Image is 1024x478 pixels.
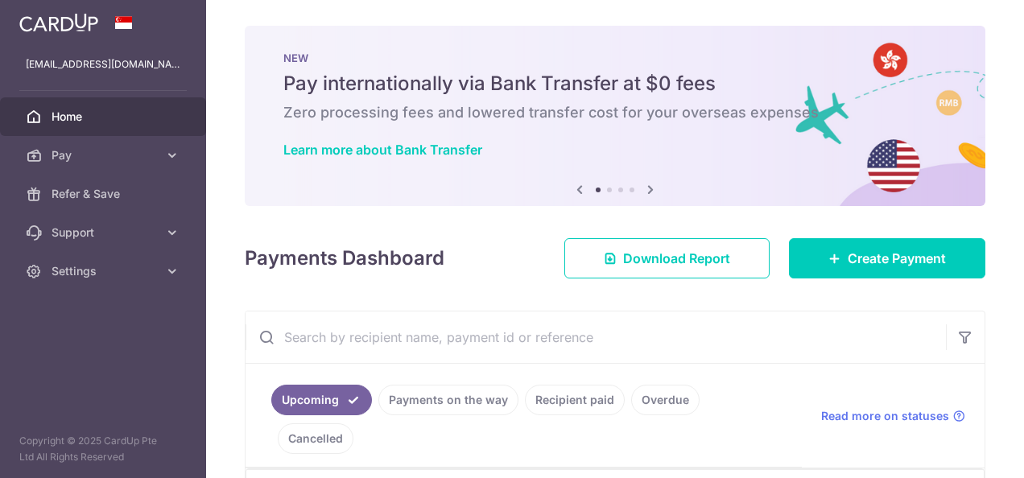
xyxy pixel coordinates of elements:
p: [EMAIL_ADDRESS][DOMAIN_NAME] [26,56,180,72]
h5: Pay internationally via Bank Transfer at $0 fees [283,71,947,97]
span: Pay [52,147,158,163]
a: Learn more about Bank Transfer [283,142,482,158]
a: Overdue [631,385,700,415]
p: NEW [283,52,947,64]
span: Settings [52,263,158,279]
h4: Payments Dashboard [245,244,444,273]
img: CardUp [19,13,98,32]
input: Search by recipient name, payment id or reference [246,311,946,363]
a: Upcoming [271,385,372,415]
span: Download Report [623,249,730,268]
a: Read more on statuses [821,408,965,424]
a: Cancelled [278,423,353,454]
span: Create Payment [848,249,946,268]
span: Home [52,109,158,125]
span: Read more on statuses [821,408,949,424]
span: Refer & Save [52,186,158,202]
a: Payments on the way [378,385,518,415]
a: Create Payment [789,238,985,278]
img: Bank transfer banner [245,26,985,206]
a: Recipient paid [525,385,625,415]
a: Download Report [564,238,770,278]
h6: Zero processing fees and lowered transfer cost for your overseas expenses [283,103,947,122]
span: Support [52,225,158,241]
